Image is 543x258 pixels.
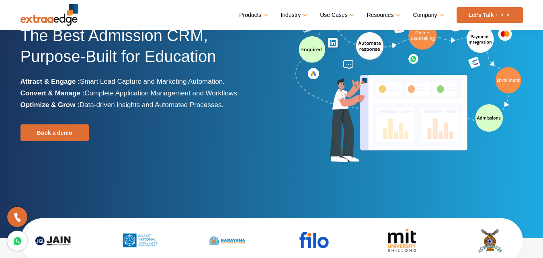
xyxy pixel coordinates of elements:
a: Use Cases [320,9,352,21]
a: Let’s Talk [457,7,523,23]
b: Optimize & Grow : [20,101,80,109]
b: Convert & Manage : [20,89,85,97]
a: Book a demo [20,124,89,141]
h1: The Best Admission CRM, Purpose-Built for Education [20,25,266,76]
span: Smart Lead Capture and Marketing Automation. [80,78,225,85]
a: Resources [367,9,399,21]
span: Data-driven insights and Automated Processes. [80,101,223,109]
b: Attract & Engage : [20,78,80,85]
span: Complete Application Management and Workflows. [84,89,239,97]
a: Company [413,9,443,21]
a: Products [239,9,266,21]
a: Industry [281,9,306,21]
img: admission-software-home-page-header [294,15,523,165]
